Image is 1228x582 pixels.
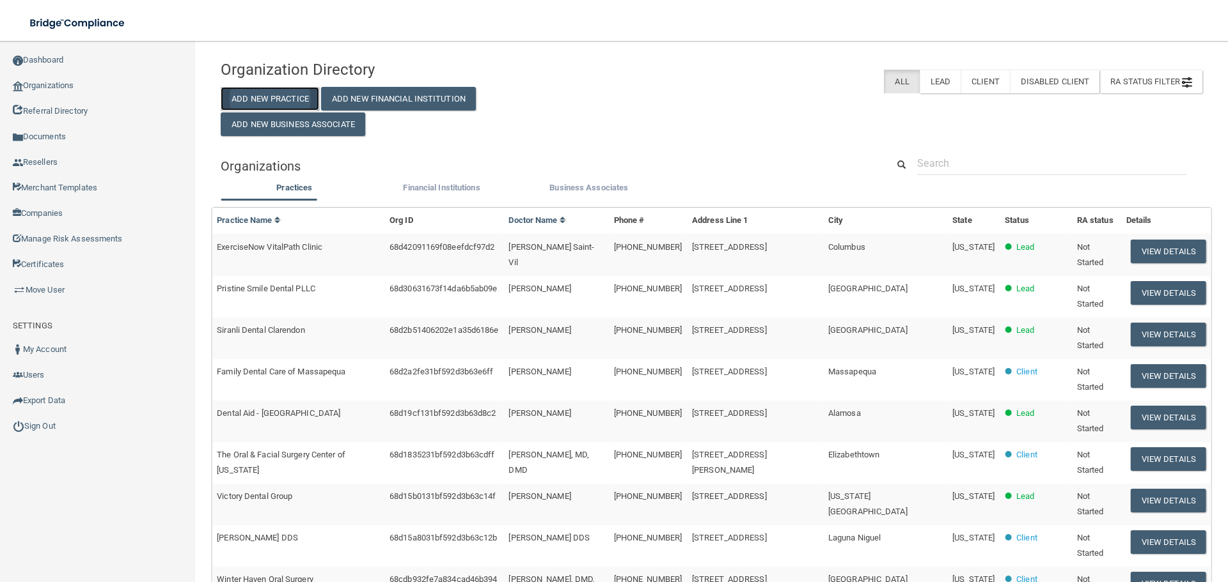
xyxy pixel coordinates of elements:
[13,158,23,168] img: ic_reseller.de258add.png
[1077,242,1104,267] span: Not Started
[952,367,995,376] span: [US_STATE]
[1131,447,1206,471] button: View Details
[1131,489,1206,512] button: View Details
[13,395,23,406] img: icon-export.b9366987.png
[614,325,682,335] span: [PHONE_NUMBER]
[390,367,493,376] span: 68d2a2fe31bf592d3b63e6ff
[687,208,823,234] th: Address Line 1
[823,208,947,234] th: City
[828,325,908,335] span: [GEOGRAPHIC_DATA]
[217,450,345,475] span: The Oral & Facial Surgery Center of [US_STATE]
[1131,240,1206,263] button: View Details
[217,325,304,335] span: Siranli Dental Clarendon
[19,10,137,36] img: bridge_compliance_login_screen.278c3ca4.svg
[614,533,682,542] span: [PHONE_NUMBER]
[692,450,767,475] span: [STREET_ADDRESS][PERSON_NAME]
[1077,491,1104,516] span: Not Started
[828,450,879,459] span: Elizabethtown
[952,491,995,501] span: [US_STATE]
[961,70,1010,93] label: Client
[828,408,861,418] span: Alamosa
[1016,281,1034,296] p: Lead
[217,215,281,225] a: Practice Name
[692,367,767,376] span: [STREET_ADDRESS]
[952,284,995,293] span: [US_STATE]
[390,242,494,252] span: 68d42091169f08eefdcf97d2
[221,180,368,199] li: Practices
[1077,325,1104,350] span: Not Started
[217,491,292,501] span: Victory Dental Group
[1016,447,1037,463] p: Client
[13,284,26,296] img: briefcase.64adab9b.png
[549,183,628,192] span: Business Associates
[368,180,515,199] li: Financial Institutions
[614,408,682,418] span: [PHONE_NUMBER]
[390,284,497,293] span: 68d30631673f14da6b5ab09e
[828,284,908,293] span: [GEOGRAPHIC_DATA]
[1131,364,1206,388] button: View Details
[321,87,476,111] button: Add New Financial Institution
[614,491,682,501] span: [PHONE_NUMBER]
[1016,489,1034,504] p: Lead
[692,242,767,252] span: [STREET_ADDRESS]
[1016,530,1037,546] p: Client
[13,56,23,66] img: ic_dashboard_dark.d01f4a41.png
[828,491,908,516] span: [US_STATE][GEOGRAPHIC_DATA]
[1072,208,1121,234] th: RA status
[390,533,497,542] span: 68d15a8031bf592d3b63c12b
[692,491,767,501] span: [STREET_ADDRESS]
[13,420,24,432] img: ic_power_dark.7ecde6b1.png
[13,81,23,91] img: organization-icon.f8decf85.png
[1110,77,1192,86] span: RA Status Filter
[390,450,494,459] span: 68d1835231bf592d3b63cdff
[508,215,566,225] a: Doctor Name
[1131,530,1206,554] button: View Details
[828,367,876,376] span: Massapequa
[516,180,663,199] li: Business Associate
[1016,323,1034,338] p: Lead
[920,70,961,93] label: Lead
[13,318,52,333] label: SETTINGS
[221,112,365,136] button: Add New Business Associate
[1131,406,1206,429] button: View Details
[13,132,23,142] img: icon-documents.8dae5593.png
[374,180,508,195] label: Financial Institutions
[1121,208,1211,234] th: Details
[390,408,496,418] span: 68d19cf131bf592d3b63d8c2
[828,533,881,542] span: Laguna Niguel
[1016,364,1037,379] p: Client
[692,284,767,293] span: [STREET_ADDRESS]
[952,242,995,252] span: [US_STATE]
[403,183,480,192] span: Financial Institutions
[1182,77,1192,88] img: icon-filter@2x.21656d0b.png
[390,491,496,501] span: 68d15b0131bf592d3b63c14f
[221,87,319,111] button: Add New Practice
[508,491,571,501] span: [PERSON_NAME]
[692,408,767,418] span: [STREET_ADDRESS]
[692,325,767,335] span: [STREET_ADDRESS]
[952,533,995,542] span: [US_STATE]
[952,450,995,459] span: [US_STATE]
[13,344,23,355] img: ic_user_dark.df1a06c3.png
[508,367,571,376] span: [PERSON_NAME]
[917,151,1186,175] input: Search
[614,242,682,252] span: [PHONE_NUMBER]
[947,208,1000,234] th: State
[1077,450,1104,475] span: Not Started
[217,367,345,376] span: Family Dental Care of Massapequa
[276,183,312,192] span: Practices
[508,533,590,542] span: [PERSON_NAME] DDS
[1016,406,1034,421] p: Lead
[1131,323,1206,346] button: View Details
[390,325,498,335] span: 68d2b51406202e1a35d6186e
[508,325,571,335] span: [PERSON_NAME]
[1077,533,1104,558] span: Not Started
[952,408,995,418] span: [US_STATE]
[217,284,315,293] span: Pristine Smile Dental PLLC
[1077,284,1104,309] span: Not Started
[508,450,589,475] span: [PERSON_NAME], MD, DMD
[508,284,571,293] span: [PERSON_NAME]
[221,159,869,173] h5: Organizations
[384,208,503,234] th: Org ID
[1010,70,1100,93] label: Disabled Client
